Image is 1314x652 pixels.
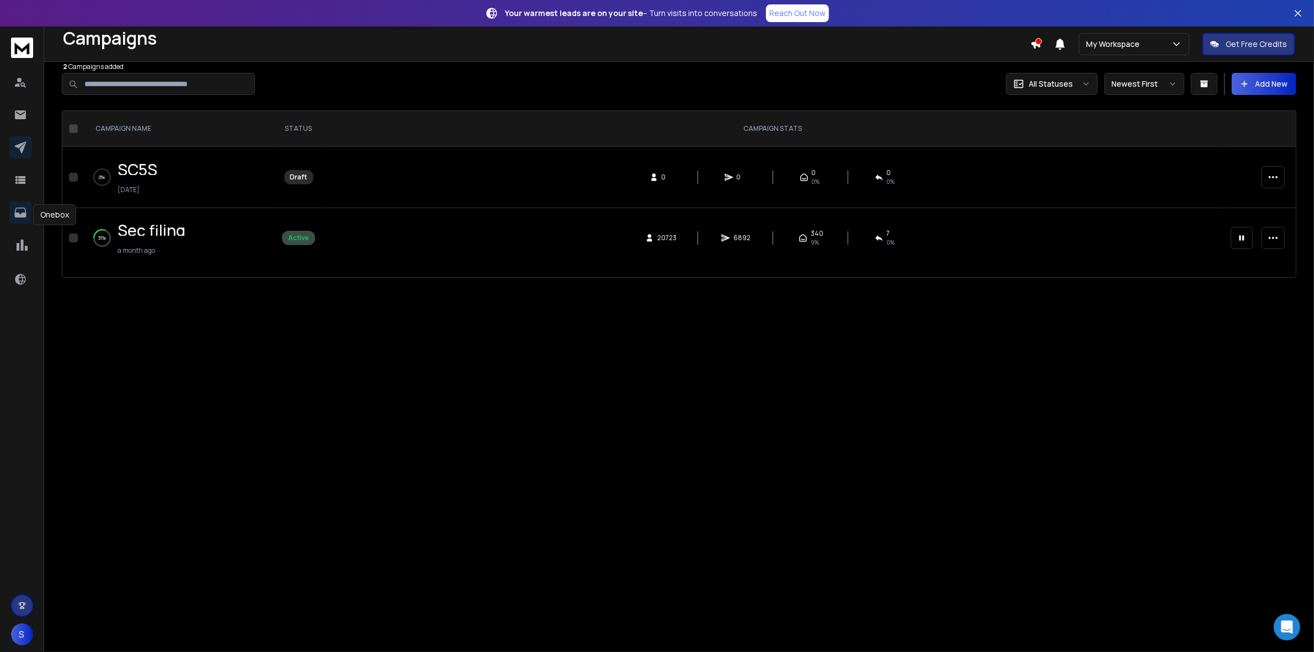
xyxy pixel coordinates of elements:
[118,185,157,194] p: [DATE]
[11,38,33,58] img: logo
[322,111,1224,147] th: CAMPAIGN STATS
[118,246,185,255] p: a month ago
[1274,614,1300,640] div: Open Intercom Messenger
[887,177,895,186] span: 0%
[505,8,757,19] p: – Turn visits into conversations
[887,229,890,238] span: 7
[288,234,309,242] div: Active
[733,234,751,242] span: 6892
[766,4,829,22] a: Reach Out Now
[662,173,673,182] span: 0
[887,238,895,247] span: 0 %
[1203,33,1295,55] button: Get Free Credits
[82,111,275,147] th: CAMPAIGN NAME
[11,623,33,645] button: S
[657,234,677,242] span: 20723
[118,225,185,236] a: Sec filing
[63,62,1030,71] p: Campaigns added
[275,111,322,147] th: STATUS
[118,220,185,241] span: Sec filing
[63,28,1030,49] h1: Campaigns
[118,159,157,180] span: SC5S
[1226,39,1287,50] p: Get Free Credits
[505,8,643,18] strong: Your warmest leads are on your site
[1232,73,1296,95] button: Add New
[812,168,816,177] span: 0
[33,204,76,225] div: Onebox
[98,232,106,243] p: 31 %
[737,173,748,182] span: 0
[290,173,307,182] div: Draft
[811,238,819,247] span: 9 %
[1086,39,1144,50] p: My Workspace
[769,8,826,19] p: Reach Out Now
[82,147,275,208] td: 0%SC5S[DATE]
[887,168,891,177] span: 0
[811,229,823,238] span: 340
[1104,73,1184,95] button: Newest First
[99,172,105,183] p: 0 %
[812,177,820,186] span: 0%
[1029,78,1073,89] p: All Statuses
[63,62,67,71] span: 2
[82,208,275,268] td: 31%Sec filinga month ago
[118,164,157,175] a: SC5S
